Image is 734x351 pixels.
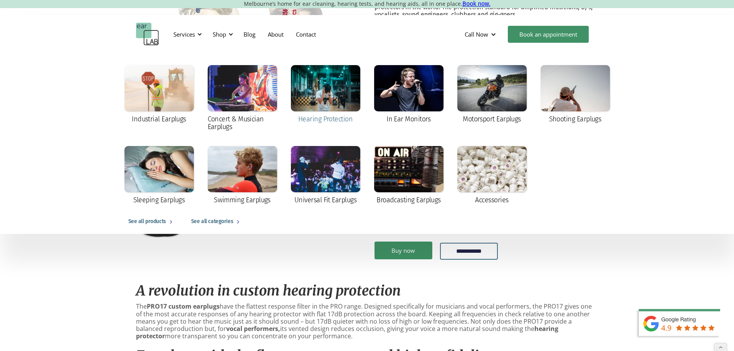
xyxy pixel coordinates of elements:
a: Concert & Musician Earplugs [204,61,281,136]
div: Shooting Earplugs [549,115,601,123]
div: Services [173,30,195,38]
div: Motorsport Earplugs [463,115,521,123]
div: Concert & Musician Earplugs [208,115,277,131]
p: The have the flattest response filter in the PRO range. Designed specifically for musicians and v... [136,303,598,340]
div: Services [169,23,204,46]
em: A revolution in custom hearing protection [136,282,401,299]
a: Motorsport Earplugs [454,61,531,128]
a: Contact [290,23,322,45]
a: Blog [237,23,262,45]
a: Accessories [454,142,531,209]
div: Hearing Protection [298,115,353,123]
a: In Ear Monitors [370,61,447,128]
div: Accessories [475,196,508,204]
div: Call Now [459,23,504,46]
a: Sleeping Earplugs [121,142,198,209]
div: Call Now [465,30,488,38]
strong: vocal performers, [226,324,280,333]
a: Broadcasting Earplugs [370,142,447,209]
a: See all products [121,209,183,234]
div: Industrial Earplugs [132,115,186,123]
div: See all categories [191,217,233,226]
a: Hearing Protection [287,61,364,128]
div: Shop [208,23,235,46]
div: Shop [213,30,226,38]
div: Swimming Earplugs [214,196,270,204]
div: Broadcasting Earplugs [376,196,441,204]
a: Swimming Earplugs [204,142,281,209]
a: Buy now [375,242,432,259]
div: Universal Fit Earplugs [294,196,356,204]
div: In Ear Monitors [386,115,431,123]
strong: hearing protector [136,324,558,340]
strong: PRO17 custom earplugs [147,302,220,311]
div: See all products [128,217,166,226]
a: About [262,23,290,45]
a: Book an appointment [508,26,589,43]
a: Universal Fit Earplugs [287,142,364,209]
div: Sleeping Earplugs [133,196,185,204]
a: See all categories [183,209,250,234]
a: Shooting Earplugs [537,61,614,128]
a: home [136,23,159,46]
a: Industrial Earplugs [121,61,198,128]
